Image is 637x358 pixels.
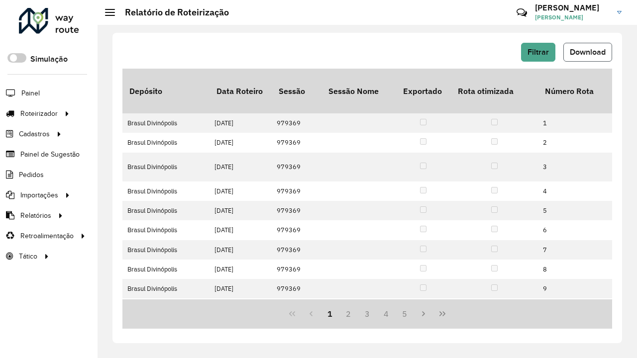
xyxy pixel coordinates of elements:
[377,304,396,323] button: 4
[122,69,210,113] th: Depósito
[272,220,321,240] td: 979369
[511,2,532,23] a: Contato Rápido
[20,231,74,241] span: Retroalimentação
[538,220,613,240] td: 6
[272,133,321,152] td: 979369
[19,129,50,139] span: Cadastros
[538,181,613,201] td: 4
[122,181,210,201] td: Brasul Divinópolis
[563,43,612,62] button: Download
[272,69,321,113] th: Sessão
[115,7,229,18] h2: Relatório de Roteirização
[535,13,610,22] span: [PERSON_NAME]
[339,304,358,323] button: 2
[570,48,606,56] span: Download
[210,279,272,298] td: [DATE]
[272,279,321,298] td: 979369
[210,201,272,220] td: [DATE]
[538,133,613,152] td: 2
[210,153,272,181] td: [DATE]
[538,113,613,133] td: 1
[20,210,51,221] span: Relatórios
[538,69,613,113] th: Número Rota
[122,153,210,181] td: Brasul Divinópolis
[20,108,58,119] span: Roteirizador
[210,260,272,279] td: [DATE]
[210,181,272,201] td: [DATE]
[538,201,613,220] td: 5
[521,43,555,62] button: Filtrar
[538,153,613,181] td: 3
[535,3,610,12] h3: [PERSON_NAME]
[20,149,80,160] span: Painel de Sugestão
[19,251,37,262] span: Tático
[272,181,321,201] td: 979369
[122,133,210,152] td: Brasul Divinópolis
[538,279,613,298] td: 9
[122,201,210,220] td: Brasul Divinópolis
[451,69,538,113] th: Rota otimizada
[538,240,613,260] td: 7
[414,304,433,323] button: Next Page
[210,220,272,240] td: [DATE]
[21,88,40,98] span: Painel
[20,190,58,200] span: Importações
[272,240,321,260] td: 979369
[433,304,452,323] button: Last Page
[320,304,339,323] button: 1
[122,240,210,260] td: Brasul Divinópolis
[19,170,44,180] span: Pedidos
[210,240,272,260] td: [DATE]
[396,304,415,323] button: 5
[358,304,377,323] button: 3
[272,260,321,279] td: 979369
[272,201,321,220] td: 979369
[272,298,321,318] td: 979369
[122,279,210,298] td: Brasul Divinópolis
[210,298,272,318] td: [DATE]
[210,69,272,113] th: Data Roteiro
[321,69,396,113] th: Sessão Nome
[122,113,210,133] td: Brasul Divinópolis
[122,260,210,279] td: Brasul Divinópolis
[538,298,613,318] td: 10
[528,48,549,56] span: Filtrar
[272,113,321,133] td: 979369
[210,133,272,152] td: [DATE]
[210,113,272,133] td: [DATE]
[30,53,68,65] label: Simulação
[122,298,210,318] td: Brasul Divinópolis
[272,153,321,181] td: 979369
[122,220,210,240] td: Brasul Divinópolis
[538,260,613,279] td: 8
[396,69,451,113] th: Exportado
